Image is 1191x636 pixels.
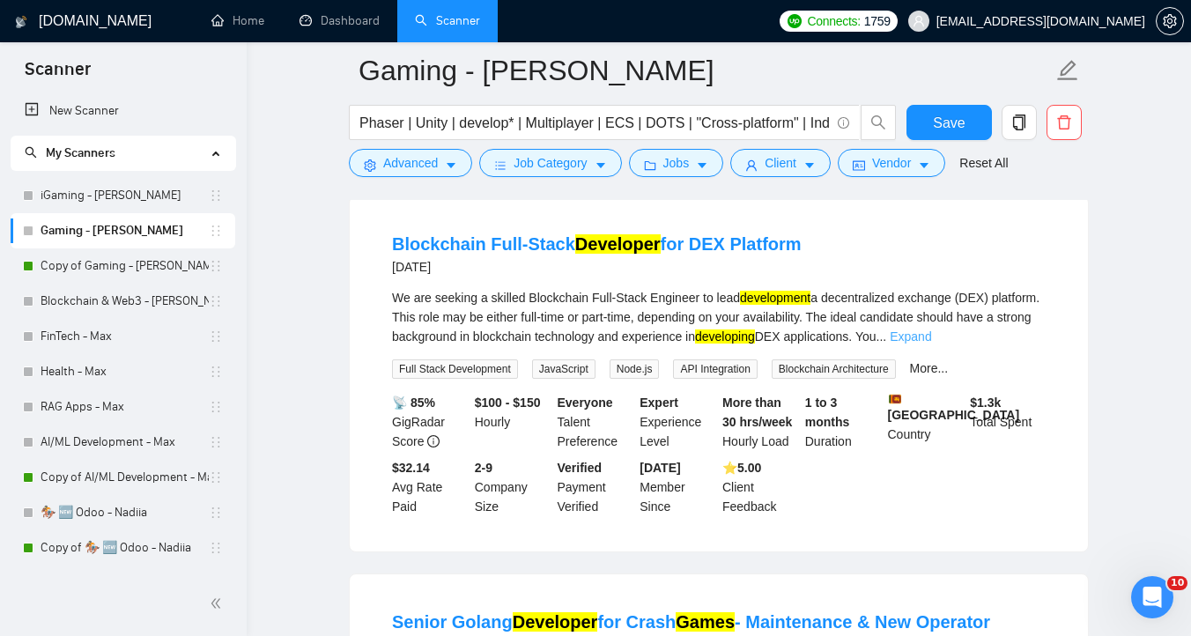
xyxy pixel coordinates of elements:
span: user [745,159,758,172]
a: RAG Apps - Max [41,389,209,425]
span: API Integration [673,359,757,379]
span: caret-down [918,159,930,172]
span: user [913,15,925,27]
span: Client [765,153,796,173]
span: holder [209,259,223,273]
span: Full Stack Development [392,359,518,379]
span: My Scanners [46,145,115,160]
a: iGaming - [PERSON_NAME] [41,178,209,213]
span: Advanced [383,153,438,173]
span: holder [209,541,223,555]
span: Blockchain Architecture [772,359,896,379]
span: Jobs [663,153,690,173]
a: FinTech - Max [41,319,209,354]
div: Client Feedback [719,458,802,516]
li: 🏇 🆕 Odoo - Nadiia [11,495,235,530]
span: idcard [853,159,865,172]
span: JavaScript [532,359,595,379]
span: copy [1002,115,1036,130]
span: caret-down [803,159,816,172]
b: ⭐️ 5.00 [722,461,761,475]
li: Python - Max [11,566,235,601]
img: logo [15,8,27,36]
button: idcardVendorcaret-down [838,149,945,177]
span: Scanner [11,56,105,93]
span: info-circle [427,435,440,447]
span: holder [209,400,223,414]
a: More... [910,361,949,375]
a: homeHome [211,13,264,28]
button: barsJob Categorycaret-down [479,149,621,177]
mark: developing [695,329,755,344]
a: Gaming - [PERSON_NAME] [41,213,209,248]
span: holder [209,189,223,203]
div: Experience Level [636,393,719,451]
span: setting [1157,14,1183,28]
li: Copy of Gaming - Dmytro [11,248,235,284]
span: holder [209,365,223,379]
li: Health - Max [11,354,235,389]
a: dashboardDashboard [300,13,380,28]
span: folder [644,159,656,172]
a: Blockchain Full-StackDeveloperfor DEX Platform [392,234,802,254]
li: Gaming - Dmytro [11,213,235,248]
li: iGaming - Dmytro [11,178,235,213]
span: Save [933,112,965,134]
input: Search Freelance Jobs... [359,112,830,134]
a: Copy of 🏇 🆕 Odoo - Nadiia [41,530,209,566]
div: Total Spent [966,393,1049,451]
span: search [25,146,37,159]
button: copy [1002,105,1037,140]
span: ... [877,329,887,344]
b: $ 1.3k [970,396,1001,410]
mark: Developer [513,612,598,632]
span: setting [364,159,376,172]
li: New Scanner [11,93,235,129]
span: search [862,115,895,130]
span: bars [494,159,507,172]
button: settingAdvancedcaret-down [349,149,472,177]
a: searchScanner [415,13,480,28]
li: Copy of 🏇 🆕 Odoo - Nadiia [11,530,235,566]
b: $100 - $150 [475,396,541,410]
b: Verified [558,461,603,475]
span: Vendor [872,153,911,173]
span: edit [1056,59,1079,82]
span: Job Category [514,153,587,173]
a: New Scanner [25,93,221,129]
button: userClientcaret-down [730,149,831,177]
span: 10 [1167,576,1187,590]
b: [DATE] [640,461,680,475]
mark: development [740,291,810,305]
img: upwork-logo.png [788,14,802,28]
span: 1759 [864,11,891,31]
div: Company Size [471,458,554,516]
a: AI/ML Development - Max [41,425,209,460]
a: setting [1156,14,1184,28]
a: Copy of AI/ML Development - Max [41,460,209,495]
b: Everyone [558,396,613,410]
span: My Scanners [25,145,115,160]
span: caret-down [445,159,457,172]
b: More than 30 hrs/week [722,396,792,429]
a: 🏇 🆕 Odoo - Nadiia [41,495,209,530]
span: holder [209,329,223,344]
mark: Developer [575,234,661,254]
button: delete [1047,105,1082,140]
a: Copy of Gaming - [PERSON_NAME] [41,248,209,284]
div: We are seeking a skilled Blockchain Full-Stack Engineer to lead a decentralized exchange (DEX) pl... [392,288,1046,346]
div: Country [884,393,967,451]
b: [GEOGRAPHIC_DATA] [888,393,1020,422]
span: holder [209,470,223,484]
button: folderJobscaret-down [629,149,724,177]
div: Member Since [636,458,719,516]
span: caret-down [696,159,708,172]
b: Expert [640,396,678,410]
li: Copy of AI/ML Development - Max [11,460,235,495]
li: FinTech - Max [11,319,235,354]
img: 🇱🇰 [889,393,901,405]
div: Avg Rate Paid [388,458,471,516]
iframe: Intercom live chat [1131,576,1173,618]
div: Duration [802,393,884,451]
span: holder [209,224,223,238]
